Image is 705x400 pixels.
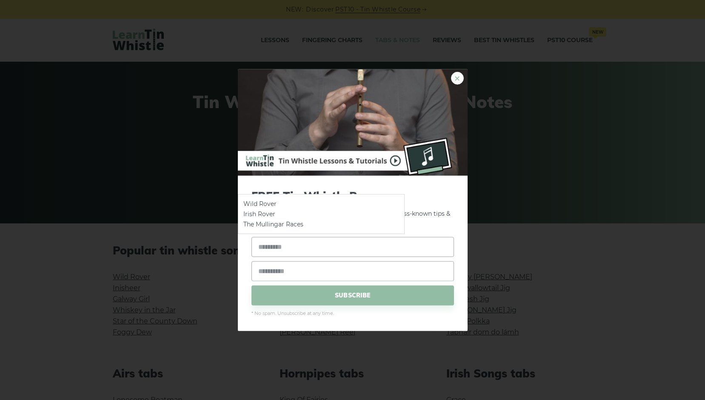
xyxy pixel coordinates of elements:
a: × [451,72,464,85]
li: Irish Rover [243,209,399,219]
li: Wild Rover [243,199,399,209]
li: The Mullingar Races [243,219,399,229]
span: * No spam. Unsubscribe at any time. [251,309,454,317]
span: SUBSCRIBE [251,285,454,305]
img: Tin Whistle Buying Guide Preview [238,69,468,176]
span: FREE Tin Whistle Resources [251,189,454,203]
